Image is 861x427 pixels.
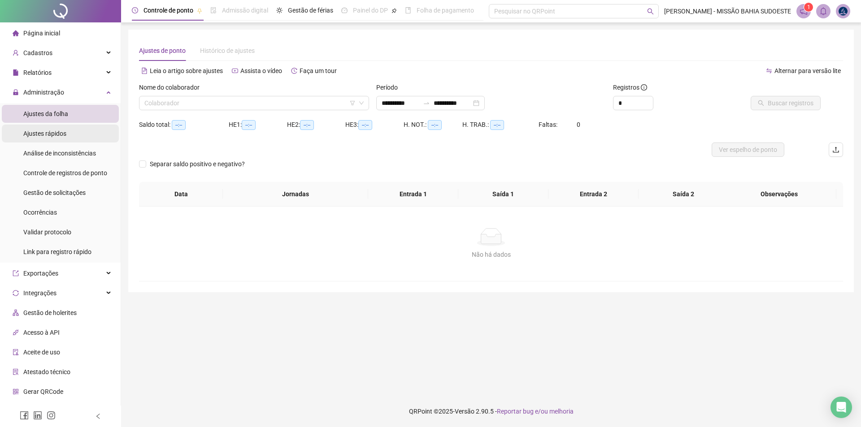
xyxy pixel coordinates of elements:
[146,159,248,169] span: Separar saldo positivo e negativo?
[23,270,58,277] span: Exportações
[428,120,442,130] span: --:--
[376,82,404,92] label: Período
[47,411,56,420] span: instagram
[455,408,474,415] span: Versão
[23,130,66,137] span: Ajustes rápidos
[141,68,148,74] span: file-text
[641,84,647,91] span: info-circle
[391,8,397,13] span: pushpin
[13,349,19,355] span: audit
[341,7,348,13] span: dashboard
[729,189,829,199] span: Observações
[23,248,91,255] span: Link para registro rápido
[13,290,19,296] span: sync
[139,82,205,92] label: Nome do colaborador
[33,411,42,420] span: linkedin
[23,229,71,236] span: Validar protocolo
[223,182,368,207] th: Jornadas
[712,142,784,157] button: Ver espelho de ponto
[766,68,772,74] span: swap
[13,89,19,95] span: lock
[291,68,297,74] span: history
[774,67,841,74] span: Alternar para versão lite
[143,7,193,14] span: Controle de ponto
[13,50,19,56] span: user-add
[807,4,810,10] span: 1
[613,82,647,92] span: Registros
[200,47,255,54] span: Histórico de ajustes
[831,397,852,418] div: Open Intercom Messenger
[751,96,821,110] button: Buscar registros
[404,120,462,130] div: H. NOT.:
[23,169,107,177] span: Controle de registros de ponto
[13,369,19,375] span: solution
[417,7,474,14] span: Folha de pagamento
[300,67,337,74] span: Faça um tour
[242,120,256,130] span: --:--
[800,7,808,15] span: notification
[210,7,217,13] span: file-done
[359,100,364,106] span: down
[288,7,333,14] span: Gestão de férias
[23,388,63,395] span: Gerar QRCode
[240,67,282,74] span: Assista o vídeo
[197,8,202,13] span: pushpin
[490,120,504,130] span: --:--
[423,99,430,107] span: swap-right
[13,30,19,36] span: home
[23,289,57,297] span: Integrações
[23,309,77,316] span: Gestão de holerites
[132,7,138,13] span: clock-circle
[276,7,283,13] span: sun
[23,329,60,336] span: Acesso à API
[353,7,388,14] span: Painel do DP
[13,329,19,336] span: api
[350,100,355,106] span: filter
[139,182,223,207] th: Data
[95,413,101,419] span: left
[23,368,70,375] span: Atestado técnico
[405,7,411,13] span: book
[13,388,19,395] span: qrcode
[150,67,223,74] span: Leia o artigo sobre ajustes
[23,69,52,76] span: Relatórios
[13,270,19,276] span: export
[368,182,458,207] th: Entrada 1
[548,182,639,207] th: Entrada 2
[13,69,19,76] span: file
[539,121,559,128] span: Faltas:
[577,121,580,128] span: 0
[222,7,268,14] span: Admissão digital
[300,120,314,130] span: --:--
[639,182,729,207] th: Saída 2
[229,120,287,130] div: HE 1:
[664,6,791,16] span: [PERSON_NAME] - MISSÃO BAHIA SUDOESTE
[722,182,836,207] th: Observações
[23,150,96,157] span: Análise de inconsistências
[819,7,827,15] span: bell
[358,120,372,130] span: --:--
[139,47,186,54] span: Ajustes de ponto
[23,349,60,356] span: Aceite de uso
[23,30,60,37] span: Página inicial
[462,120,539,130] div: H. TRAB.:
[13,310,19,316] span: apartment
[23,110,68,117] span: Ajustes da folha
[832,146,839,153] span: upload
[804,3,813,12] sup: 1
[150,250,832,259] div: Não há dados
[232,68,238,74] span: youtube
[23,49,52,56] span: Cadastros
[23,89,64,96] span: Administração
[121,396,861,427] footer: QRPoint © 2025 - 2.90.5 -
[172,120,186,130] span: --:--
[139,120,229,130] div: Saldo total:
[23,189,86,196] span: Gestão de solicitações
[287,120,345,130] div: HE 2:
[345,120,404,130] div: HE 3:
[20,411,29,420] span: facebook
[423,99,430,107] span: to
[458,182,548,207] th: Saída 1
[497,408,574,415] span: Reportar bug e/ou melhoria
[647,8,654,15] span: search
